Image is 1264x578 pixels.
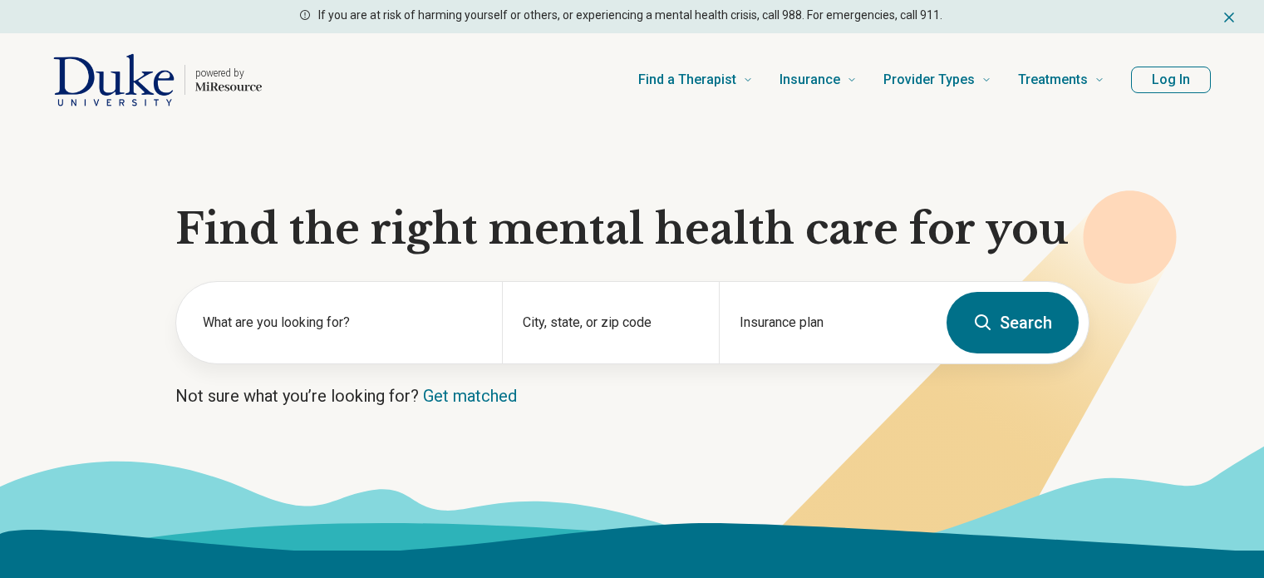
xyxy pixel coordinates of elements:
[175,384,1089,408] p: Not sure what you’re looking for?
[947,292,1079,353] button: Search
[1221,7,1237,27] button: Dismiss
[780,47,857,113] a: Insurance
[53,53,262,106] a: Home page
[883,68,975,91] span: Provider Types
[423,386,517,406] a: Get matched
[1018,68,1088,91] span: Treatments
[203,313,482,333] label: What are you looking for?
[780,68,840,91] span: Insurance
[638,68,736,91] span: Find a Therapist
[1018,47,1104,113] a: Treatments
[1131,67,1211,93] button: Log In
[318,7,942,24] p: If you are at risk of harming yourself or others, or experiencing a mental health crisis, call 98...
[883,47,991,113] a: Provider Types
[638,47,753,113] a: Find a Therapist
[175,205,1089,254] h1: Find the right mental health care for you
[195,67,262,80] p: powered by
